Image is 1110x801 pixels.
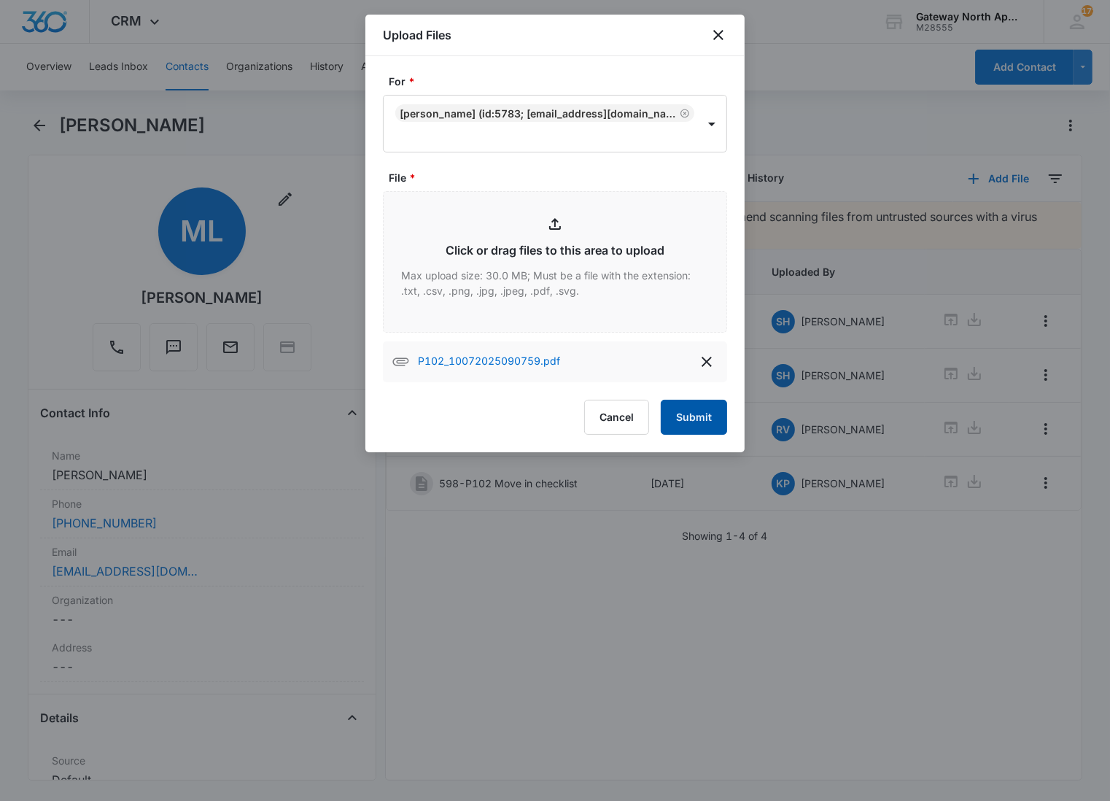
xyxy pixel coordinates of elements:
label: For [389,74,733,89]
label: File [389,170,733,185]
div: [PERSON_NAME] (ID:5783; [EMAIL_ADDRESS][DOMAIN_NAME]; 7208182543) [400,107,677,120]
p: P102_10072025090759.pdf [418,353,560,371]
button: delete [695,350,718,374]
div: Remove Monica L. Wilkins (ID:5783; wilkinsmw6@gmail.com; 7208182543) [677,108,690,118]
h1: Upload Files [383,26,451,44]
button: Submit [661,400,727,435]
button: close [710,26,727,44]
button: Cancel [584,400,649,435]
